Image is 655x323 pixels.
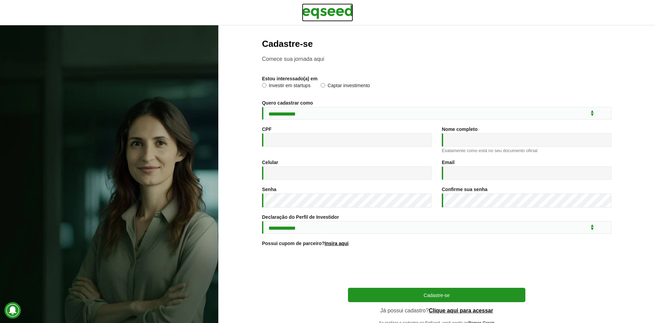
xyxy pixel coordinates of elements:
iframe: reCAPTCHA [385,254,489,281]
div: Exatamente como está no seu documento oficial [442,148,611,153]
label: Declaração do Perfil de Investidor [262,215,339,219]
label: Senha [262,187,276,192]
input: Investir em startups [262,83,266,88]
label: Estou interessado(a) em [262,76,318,81]
p: Já possui cadastro? [348,307,525,314]
label: Email [442,160,454,165]
label: Possui cupom de parceiro? [262,241,349,246]
label: Nome completo [442,127,478,132]
label: Captar investimento [321,83,370,90]
label: Celular [262,160,278,165]
a: Clique aqui para acessar [429,308,493,313]
label: Quero cadastrar como [262,100,313,105]
h2: Cadastre-se [262,39,611,49]
input: Captar investimento [321,83,325,88]
img: EqSeed Logo [302,3,353,21]
label: CPF [262,127,272,132]
a: Insira aqui [325,241,349,246]
label: Confirme sua senha [442,187,487,192]
p: Comece sua jornada aqui [262,56,611,62]
label: Investir em startups [262,83,310,90]
button: Cadastre-se [348,288,525,302]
